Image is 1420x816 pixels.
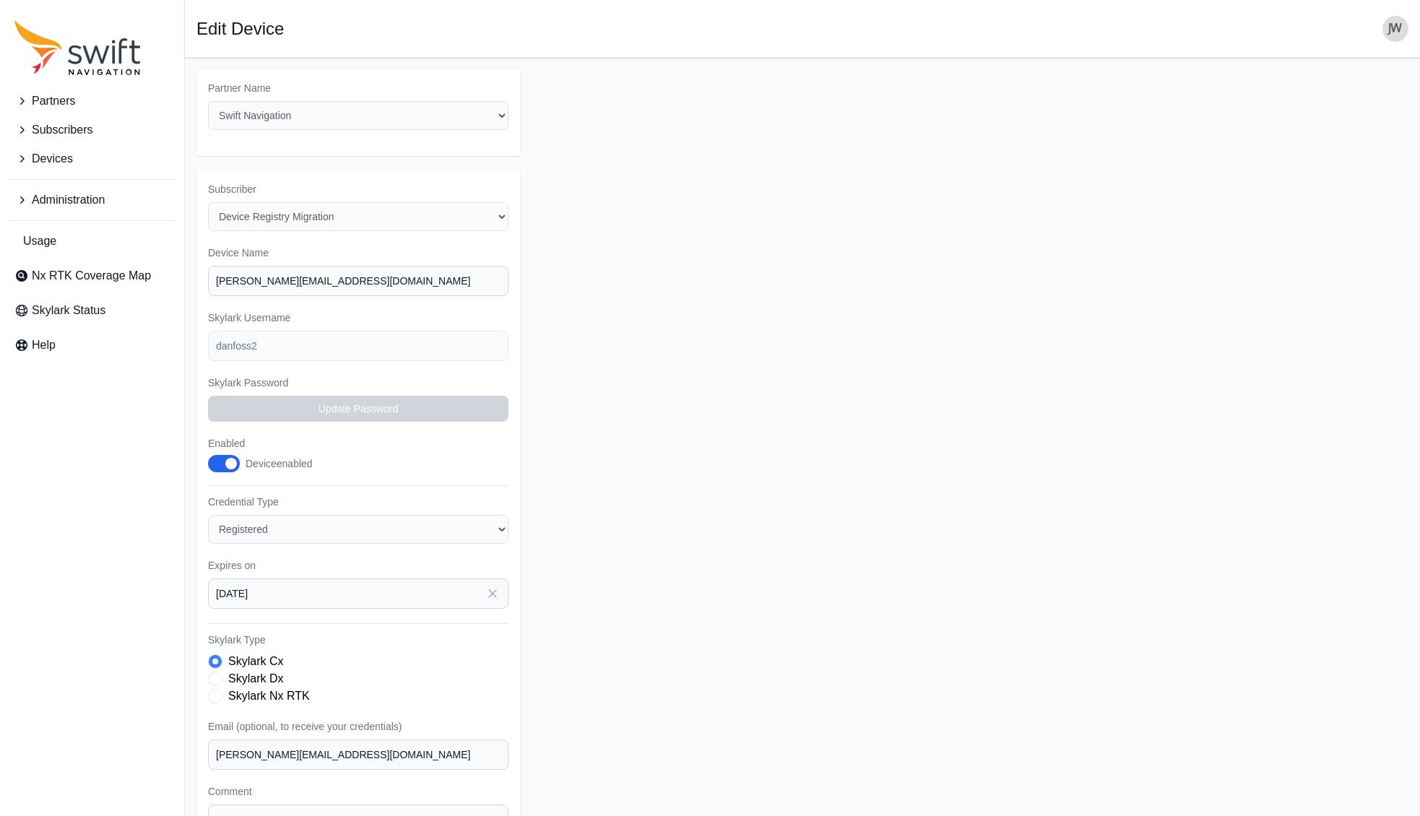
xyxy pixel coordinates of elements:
[196,20,284,38] h1: Edit Device
[208,331,508,361] input: example-user
[208,311,508,325] label: Skylark Username
[23,233,56,250] span: Usage
[32,302,105,319] span: Skylark Status
[208,436,328,451] label: Enabled
[9,296,176,325] a: Skylark Status
[208,495,508,509] label: Credential Type
[208,558,508,573] label: Expires on
[246,456,313,471] div: Device enabled
[208,202,508,231] select: Subscriber
[32,92,75,110] span: Partners
[208,266,508,296] input: Device #01
[228,653,283,670] label: Skylark Cx
[208,376,508,390] label: Skylark Password
[32,191,105,209] span: Administration
[208,81,508,95] label: Partner Name
[208,784,508,799] label: Comment
[9,331,176,360] a: Help
[32,337,56,354] span: Help
[208,246,508,260] label: Device Name
[208,719,508,734] label: Email (optional, to receive your credentials)
[1382,16,1408,42] img: user photo
[208,653,508,705] div: Skylark Type
[32,267,151,285] span: Nx RTK Coverage Map
[9,261,176,290] a: Nx RTK Coverage Map
[9,116,176,144] button: Subscribers
[228,670,283,687] label: Skylark Dx
[208,396,508,422] button: Update Password
[9,227,176,256] a: Usage
[9,144,176,173] button: Devices
[9,186,176,214] button: Administration
[32,121,92,139] span: Subscribers
[9,87,176,116] button: Partners
[208,101,508,130] select: Partner Name
[208,578,508,609] input: YYYY-MM-DD
[208,182,508,196] label: Subscriber
[208,633,508,647] label: Skylark Type
[32,150,73,168] span: Devices
[228,687,310,705] label: Skylark Nx RTK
